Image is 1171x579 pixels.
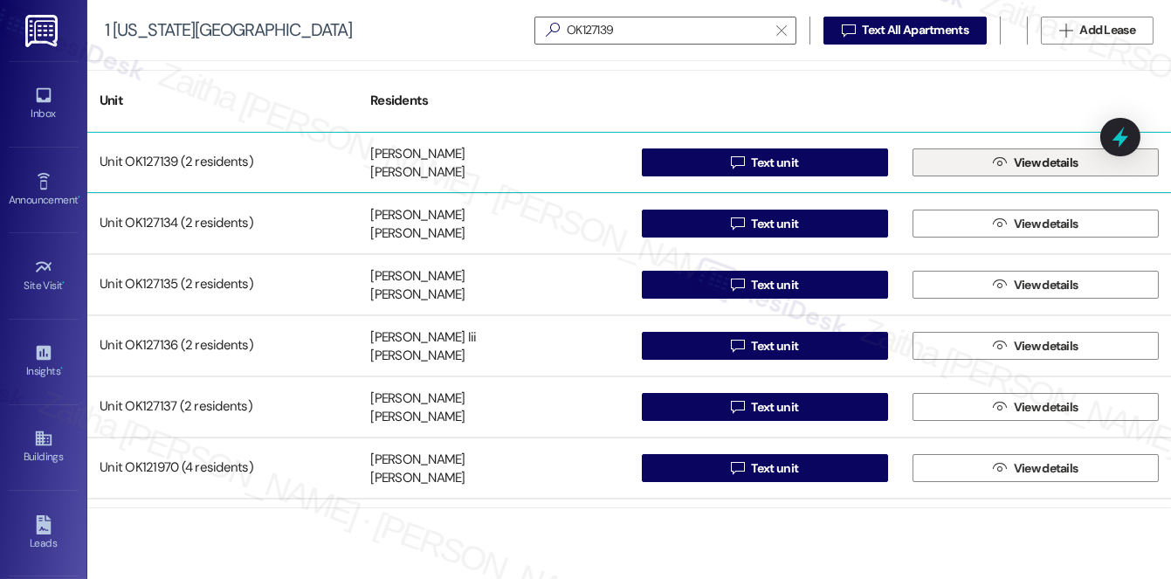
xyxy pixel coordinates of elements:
[87,451,358,486] div: Unit OK121970 (4 residents)
[776,24,786,38] i: 
[1014,215,1078,233] span: View details
[87,145,358,180] div: Unit OK127139 (2 residents)
[1059,24,1072,38] i: 
[1014,398,1078,417] span: View details
[731,217,744,231] i: 
[9,80,79,128] a: Inbox
[87,267,358,302] div: Unit OK127135 (2 residents)
[60,362,63,375] span: •
[731,278,744,292] i: 
[913,332,1159,360] button: View details
[370,206,465,224] div: [PERSON_NAME]
[913,148,1159,176] button: View details
[642,454,888,482] button: Text unit
[642,332,888,360] button: Text unit
[751,459,798,478] span: Text unit
[9,510,79,557] a: Leads
[1014,276,1078,294] span: View details
[370,328,476,347] div: [PERSON_NAME] Iii
[1041,17,1154,45] button: Add Lease
[9,338,79,385] a: Insights •
[105,21,352,39] div: 1 [US_STATE][GEOGRAPHIC_DATA]
[751,337,798,355] span: Text unit
[993,278,1006,292] i: 
[993,461,1006,475] i: 
[358,79,629,122] div: Residents
[642,148,888,176] button: Text unit
[63,277,65,289] span: •
[370,145,465,163] div: [PERSON_NAME]
[87,206,358,241] div: Unit OK127134 (2 residents)
[1014,154,1078,172] span: View details
[9,424,79,471] a: Buildings
[87,328,358,363] div: Unit OK127136 (2 residents)
[751,215,798,233] span: Text unit
[370,451,465,469] div: [PERSON_NAME]
[751,398,798,417] span: Text unit
[370,348,465,366] div: [PERSON_NAME]
[9,252,79,300] a: Site Visit •
[1079,21,1135,39] span: Add Lease
[993,155,1006,169] i: 
[1014,459,1078,478] span: View details
[731,155,744,169] i: 
[1014,337,1078,355] span: View details
[993,400,1006,414] i: 
[567,18,768,43] input: Search by resident name or unit number
[370,164,465,183] div: [PERSON_NAME]
[370,286,465,305] div: [PERSON_NAME]
[539,21,567,39] i: 
[913,393,1159,421] button: View details
[751,276,798,294] span: Text unit
[913,210,1159,238] button: View details
[370,389,465,408] div: [PERSON_NAME]
[993,339,1006,353] i: 
[87,389,358,424] div: Unit OK127137 (2 residents)
[862,21,968,39] span: Text All Apartments
[642,210,888,238] button: Text unit
[913,271,1159,299] button: View details
[823,17,987,45] button: Text All Apartments
[768,17,796,44] button: Clear text
[78,191,80,203] span: •
[731,339,744,353] i: 
[370,225,465,244] div: [PERSON_NAME]
[370,409,465,427] div: [PERSON_NAME]
[993,217,1006,231] i: 
[642,393,888,421] button: Text unit
[642,271,888,299] button: Text unit
[751,154,798,172] span: Text unit
[370,470,465,488] div: [PERSON_NAME]
[731,461,744,475] i: 
[731,400,744,414] i: 
[25,15,61,47] img: ResiDesk Logo
[913,454,1159,482] button: View details
[842,24,855,38] i: 
[370,267,465,286] div: [PERSON_NAME]
[87,79,358,122] div: Unit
